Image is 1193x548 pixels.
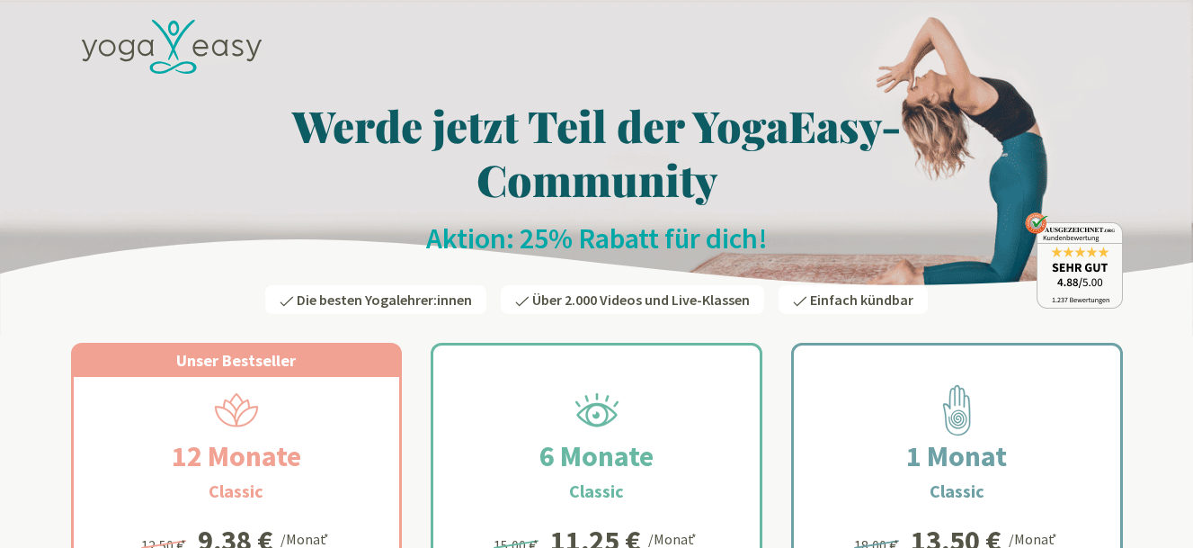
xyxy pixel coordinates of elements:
[71,220,1123,256] h2: Aktion: 25% Rabatt für dich!
[209,478,263,505] h3: Classic
[176,350,296,371] span: Unser Bestseller
[810,291,913,309] span: Einfach kündbar
[129,435,344,478] h2: 12 Monate
[1025,212,1123,309] img: ausgezeichnet_badge.png
[569,478,624,505] h3: Classic
[496,435,697,478] h2: 6 Monate
[930,478,984,505] h3: Classic
[71,98,1123,206] h1: Werde jetzt Teil der YogaEasy-Community
[532,291,750,309] span: Über 2.000 Videos und Live-Klassen
[297,291,472,309] span: Die besten Yogalehrer:innen
[863,435,1050,478] h2: 1 Monat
